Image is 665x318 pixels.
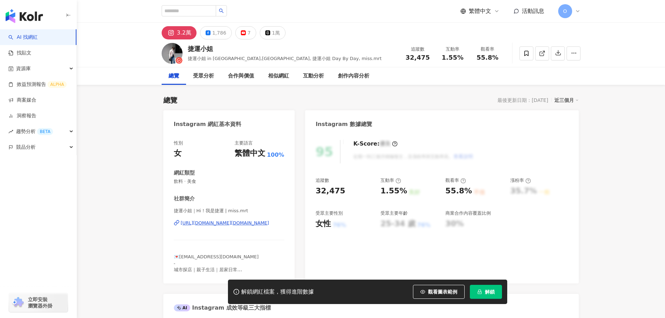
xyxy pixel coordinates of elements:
div: 受眾主要性別 [316,210,343,216]
span: 100% [267,151,284,159]
span: 捷運小姐 in [GEOGRAPHIC_DATA],[GEOGRAPHIC_DATA], 捷運小姐 Day By Day, miss.mrt [188,56,382,61]
div: 繁體中文 [235,148,265,159]
div: 性別 [174,140,183,146]
span: lock [477,289,482,294]
div: 解鎖網紅檔案，獲得進階數據 [241,288,314,296]
div: 7 [247,28,251,38]
a: 商案媒合 [8,97,36,104]
div: 互動率 [439,46,466,53]
span: 繁體中文 [469,7,491,15]
div: [URL][DOMAIN_NAME][DOMAIN_NAME] [181,220,269,226]
div: 合作與價值 [228,72,254,80]
span: 捷運小姐｜Hi！我是捷運 | miss.mrt [174,208,285,214]
img: logo [6,9,43,23]
div: 漲粉率 [510,177,531,184]
span: rise [8,129,13,134]
div: 最後更新日期：[DATE] [497,97,548,103]
div: 近三個月 [554,96,579,105]
div: 觀看率 [474,46,501,53]
div: 3.2萬 [177,28,191,38]
span: 趨勢分析 [16,124,53,139]
div: 女 [174,148,182,159]
div: 網紅類型 [174,169,195,177]
span: 資源庫 [16,61,31,76]
div: 主要語言 [235,140,253,146]
button: 解鎖 [470,285,502,299]
div: 受眾主要年齡 [380,210,408,216]
div: 商業合作內容覆蓋比例 [445,210,491,216]
span: O [563,7,567,15]
div: AI [174,304,191,311]
a: [URL][DOMAIN_NAME][DOMAIN_NAME] [174,220,285,226]
div: 追蹤數 [316,177,329,184]
button: 1,786 [200,26,232,39]
div: K-Score : [353,140,398,148]
a: 找貼文 [8,50,31,57]
button: 1萬 [260,26,286,39]
div: 55.8% [445,186,472,197]
a: searchAI 找網紅 [8,34,38,41]
div: 32,475 [316,186,345,197]
div: Instagram 網紅基本資料 [174,120,242,128]
div: 1,786 [212,28,226,38]
div: 女性 [316,219,331,229]
div: 創作內容分析 [338,72,369,80]
div: 觀看率 [445,177,466,184]
div: 相似網紅 [268,72,289,80]
span: search [219,8,224,13]
div: 捷運小姐 [188,44,382,53]
div: 1萬 [272,28,280,38]
span: 觀看圖表範例 [428,289,457,295]
span: 競品分析 [16,139,36,155]
span: 55.8% [476,54,498,61]
img: chrome extension [11,297,25,308]
div: 互動分析 [303,72,324,80]
div: Instagram 成效等級三大指標 [174,304,271,312]
button: 觀看圖表範例 [413,285,465,299]
div: 受眾分析 [193,72,214,80]
div: 總覽 [169,72,179,80]
a: 洞察報告 [8,112,36,119]
span: 32,475 [406,54,430,61]
div: Instagram 數據總覽 [316,120,372,128]
div: 1.55% [380,186,407,197]
a: 效益預測報告ALPHA [8,81,67,88]
div: BETA [37,128,53,135]
span: 活動訊息 [522,8,544,14]
a: chrome extension立即安裝 瀏覽器外掛 [9,293,68,312]
span: 立即安裝 瀏覽器外掛 [28,296,52,309]
button: 7 [235,26,256,39]
div: 總覽 [163,95,177,105]
span: 1.55% [442,54,463,61]
div: 追蹤數 [405,46,431,53]
span: 💌[EMAIL_ADDRESS][DOMAIN_NAME] - 城市探店｜親子生活｜居家日常 育有5歲一型小糖友T1D[PERSON_NAME] - 老公 @eason.helper｜不動產買賣神隊友 [174,254,260,291]
span: 飲料 · 美食 [174,178,285,185]
img: KOL Avatar [162,43,183,64]
span: 解鎖 [485,289,495,295]
div: 社群簡介 [174,195,195,202]
button: 3.2萬 [162,26,197,39]
div: 互動率 [380,177,401,184]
